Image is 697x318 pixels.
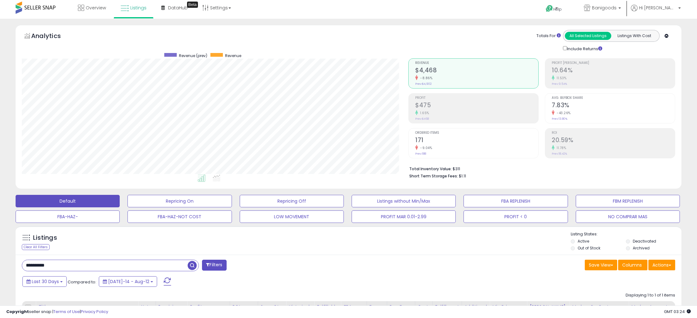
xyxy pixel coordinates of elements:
[565,32,611,40] button: All Selected Listings
[553,7,562,12] span: Help
[415,152,426,156] small: Prev: 188
[585,260,617,270] button: Save View
[464,195,568,207] button: FBA REPLENISH
[552,117,567,121] small: Prev: 13.80%
[81,309,108,315] a: Privacy Policy
[415,82,432,86] small: Prev: $4,902
[418,146,432,150] small: -9.04%
[552,96,675,100] span: Avg. Buybox Share
[555,111,571,115] small: -43.26%
[32,278,59,285] span: Last 30 Days
[622,262,642,268] span: Columns
[576,210,680,223] button: NO COMPRAR MAS
[127,195,232,207] button: Repricing On
[552,137,675,145] h2: 20.59%
[552,82,567,86] small: Prev: 9.54%
[409,173,458,179] b: Short Term Storage Fees:
[592,5,617,11] span: Banigoods
[571,231,681,237] p: Listing States:
[16,195,120,207] button: Default
[464,210,568,223] button: PROFIT < 0
[6,309,29,315] strong: Copyright
[130,5,147,11] span: Listings
[31,31,73,42] h5: Analytics
[6,309,108,315] div: seller snap | |
[572,304,626,310] div: Markup on Cost
[546,5,553,12] i: Get Help
[415,117,429,121] small: Prev: $468
[233,304,255,310] div: ROI
[409,165,671,172] li: $311
[317,304,338,317] div: Fulfillable Quantity
[158,304,185,310] div: Repricing
[611,32,657,40] button: Listings With Cost
[68,279,96,285] span: Compared to:
[390,304,412,317] div: Req Days Cover
[409,166,452,171] b: Total Inventory Value:
[576,195,680,207] button: FBM REPLENISH
[552,152,567,156] small: Prev: 18.42%
[187,2,198,8] div: Tooltip anchor
[415,137,538,145] h2: 171
[459,173,466,179] span: $1.11
[530,304,567,310] div: [PERSON_NAME]
[555,76,566,80] small: 11.53%
[633,245,650,251] label: Archived
[38,304,136,310] div: Title
[225,53,241,58] span: Revenue
[127,210,232,223] button: FBA-HAZ-NOT COST
[618,260,647,270] button: Columns
[190,304,227,317] div: Profit [PERSON_NAME]
[555,146,566,150] small: 11.78%
[418,111,429,115] small: 1.65%
[179,53,207,58] span: Revenue (prev)
[639,5,676,11] span: Hi [PERSON_NAME]
[631,5,681,19] a: Hi [PERSON_NAME]
[16,210,120,223] button: FBA-HAZ-
[99,276,157,287] button: [DATE]-14 - Aug-12
[240,195,344,207] button: Repricing Off
[369,304,384,317] div: Days Cover
[578,238,589,244] label: Active
[415,131,538,135] span: Ordered Items
[415,96,538,100] span: Profit
[415,67,538,75] h2: $4,468
[141,304,153,310] div: Note
[168,5,188,11] span: DataHub
[352,195,456,207] button: Listings without Min/Max
[492,304,524,310] div: Min Price
[464,304,487,317] div: Additional Cost
[578,245,600,251] label: Out of Stock
[552,67,675,75] h2: 10.64%
[415,61,538,65] span: Revenue
[558,45,610,52] div: Include Returns
[108,278,149,285] span: [DATE]-14 - Aug-12
[352,210,456,223] button: PROFIT MAR 0.01-2.99
[552,131,675,135] span: ROI
[626,292,675,298] div: Displaying 1 to 1 of 1 items
[552,61,675,65] span: Profit [PERSON_NAME]
[415,102,538,110] h2: $475
[86,5,106,11] span: Overview
[53,309,80,315] a: Terms of Use
[22,244,50,250] div: Clear All Filters
[418,304,430,310] div: Cost
[633,238,656,244] label: Deactivated
[202,260,226,271] button: Filters
[648,260,675,270] button: Actions
[261,304,284,317] div: Sugg Qty Replenish
[240,210,344,223] button: LOW MOVEMENT
[435,304,459,317] div: Fulfillment Cost
[33,234,57,242] h5: Listings
[552,102,675,110] h2: 7.83%
[631,304,685,310] div: Markup Amount
[536,33,561,39] div: Totals For
[418,76,432,80] small: -8.86%
[664,309,691,315] span: 2025-09-12 03:24 GMT
[22,276,67,287] button: Last 30 Days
